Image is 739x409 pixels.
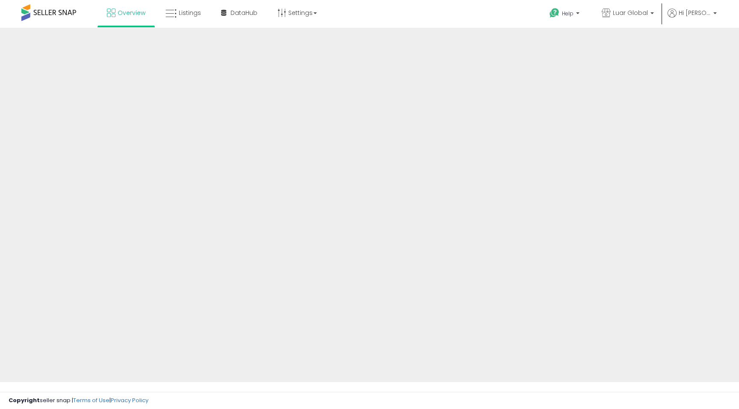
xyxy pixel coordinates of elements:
a: Help [543,1,588,28]
span: Listings [179,9,201,17]
i: Get Help [549,8,560,18]
span: Overview [118,9,145,17]
span: Luar Global [613,9,648,17]
span: Hi [PERSON_NAME] [679,9,711,17]
span: Help [562,10,573,17]
span: DataHub [231,9,257,17]
a: Hi [PERSON_NAME] [668,9,717,28]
